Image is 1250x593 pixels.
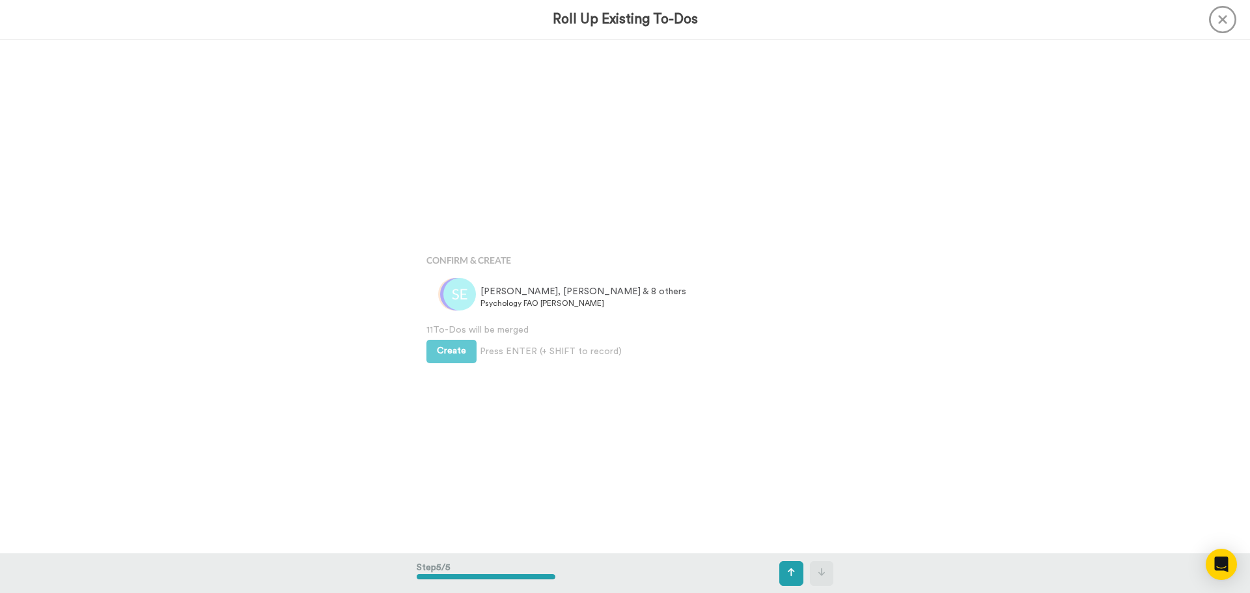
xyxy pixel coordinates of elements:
[480,285,686,298] span: [PERSON_NAME], [PERSON_NAME] & 8 others
[440,278,473,310] img: ah.png
[1206,549,1237,580] div: Open Intercom Messenger
[417,555,555,592] div: Step 5 / 5
[553,12,698,27] h3: Roll Up Existing To-Dos
[426,324,824,337] span: 11 To-Dos will be merged
[426,255,824,265] h4: Confirm & Create
[443,278,476,310] img: se.png
[438,278,471,310] img: kb.png
[437,346,466,355] span: Create
[480,298,686,309] span: Psychology FAO [PERSON_NAME]
[426,340,477,363] button: Create
[480,345,622,358] span: Press ENTER (+ SHIFT to record)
